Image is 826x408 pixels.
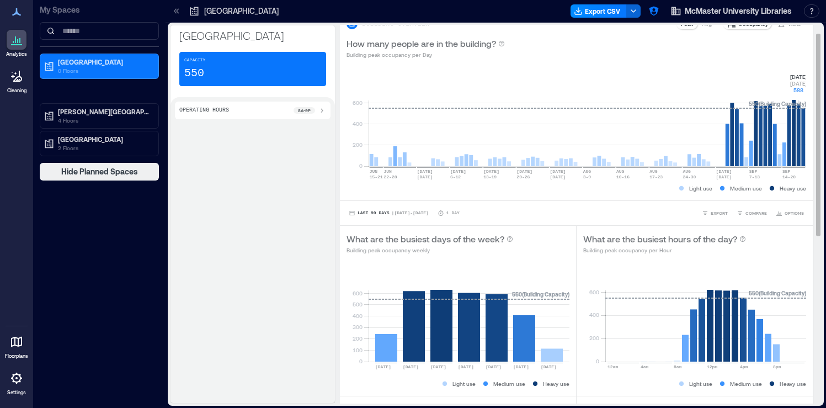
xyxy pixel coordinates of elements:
text: 13-19 [483,174,497,179]
text: [DATE] [450,169,466,174]
text: [DATE] [716,169,732,174]
text: 17-23 [649,174,663,179]
text: 15-21 [370,174,383,179]
text: [DATE] [417,174,433,179]
text: [DATE] [486,364,502,369]
tspan: 400 [353,120,363,127]
text: JUN [370,169,378,174]
p: Operating Hours [179,106,229,115]
tspan: 200 [353,335,363,342]
p: Light use [689,379,712,388]
span: OPTIONS [785,210,804,216]
p: 2 Floors [58,144,151,152]
text: [DATE] [430,364,446,369]
a: Settings [3,365,30,399]
p: What are the busiest days of the week? [347,232,504,246]
button: Export CSV [571,4,627,18]
p: Building peak occupancy per Hour [583,246,746,255]
text: 14-20 [782,174,796,179]
text: [DATE] [458,364,474,369]
tspan: 400 [353,312,363,319]
text: 4pm [740,364,748,369]
tspan: 600 [589,288,599,295]
p: [GEOGRAPHIC_DATA] [58,57,151,66]
button: COMPARE [734,208,769,219]
button: OPTIONS [774,208,806,219]
text: 22-28 [384,174,397,179]
text: [DATE] [516,169,532,174]
p: Medium use [493,379,525,388]
text: [DATE] [417,169,433,174]
p: Heavy use [543,379,569,388]
p: Building peak occupancy weekly [347,246,513,255]
p: Settings [7,389,26,396]
text: AUG [616,169,625,174]
p: [GEOGRAPHIC_DATA] [204,6,279,17]
text: SEP [749,169,758,174]
p: How many people are in the building? [347,37,496,50]
tspan: 600 [353,290,363,296]
tspan: 400 [589,311,599,318]
p: Capacity [184,57,205,63]
text: 8am [674,364,682,369]
p: [GEOGRAPHIC_DATA] [179,28,326,43]
text: 8pm [773,364,781,369]
p: Medium use [730,379,762,388]
text: [DATE] [716,174,732,179]
p: 1 Day [446,210,460,216]
text: [DATE] [550,174,566,179]
button: Last 90 Days |[DATE]-[DATE] [347,208,431,219]
span: EXPORT [711,210,728,216]
span: Hide Planned Spaces [61,166,138,177]
text: 12am [607,364,618,369]
text: 6-12 [450,174,461,179]
p: [GEOGRAPHIC_DATA] [58,135,151,144]
text: 20-26 [516,174,530,179]
tspan: 200 [589,335,599,341]
text: 3-9 [583,174,591,179]
tspan: 600 [353,99,363,106]
p: Building peak occupancy per Day [347,50,505,59]
a: Cleaning [3,63,30,97]
a: Floorplans [2,328,31,363]
button: Hide Planned Spaces [40,163,159,181]
p: 8a - 9p [298,107,311,114]
p: Light use [452,379,476,388]
p: Analytics [6,51,27,57]
a: Analytics [3,27,30,61]
tspan: 0 [596,358,599,364]
p: [PERSON_NAME][GEOGRAPHIC_DATA] [58,107,151,116]
span: COMPARE [745,210,767,216]
text: [DATE] [550,169,566,174]
text: [DATE] [513,364,529,369]
span: McMaster University Libraries [685,6,792,17]
button: EXPORT [700,208,730,219]
p: Light use [689,184,712,193]
text: AUG [649,169,658,174]
p: What are the busiest hours of the day? [583,232,737,246]
text: 7-13 [749,174,760,179]
text: [DATE] [375,364,391,369]
text: [DATE] [541,364,557,369]
text: AUG [583,169,591,174]
text: 24-30 [683,174,696,179]
tspan: 0 [359,358,363,364]
tspan: 100 [353,347,363,353]
tspan: 500 [353,301,363,308]
p: Heavy use [780,379,806,388]
p: Heavy use [780,184,806,193]
text: JUN [384,169,392,174]
p: 4 Floors [58,116,151,125]
p: Medium use [730,184,762,193]
text: SEP [782,169,791,174]
text: [DATE] [483,169,499,174]
p: Floorplans [5,353,28,359]
button: McMaster University Libraries [667,2,795,20]
p: 0 Floors [58,66,151,75]
tspan: 0 [359,162,363,169]
text: AUG [683,169,691,174]
tspan: 300 [353,324,363,330]
tspan: 200 [353,141,363,148]
text: 4am [641,364,649,369]
text: 10-16 [616,174,630,179]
